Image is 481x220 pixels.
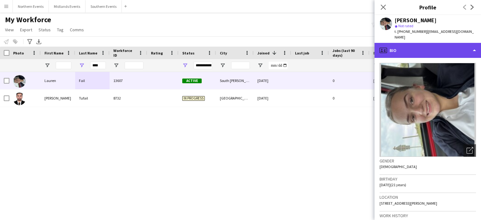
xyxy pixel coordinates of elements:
[375,3,481,11] h3: Profile
[79,63,85,68] button: Open Filter Menu
[70,27,84,33] span: Comms
[231,62,250,69] input: City Filter Input
[269,62,287,69] input: Joined Filter Input
[20,27,32,33] span: Export
[395,29,427,34] span: t. [PHONE_NUMBER]
[54,26,66,34] a: Tag
[182,63,188,68] button: Open Filter Menu
[373,63,379,68] button: Open Filter Menu
[56,62,71,69] input: First Name Filter Input
[110,72,147,89] div: 13607
[79,51,97,55] span: Last Name
[3,26,16,34] a: View
[151,51,163,55] span: Rating
[329,72,370,89] div: 0
[220,63,225,68] button: Open Filter Menu
[39,27,51,33] span: Status
[13,51,24,55] span: Photo
[75,90,110,107] div: Tufail
[398,23,413,28] span: Not rated
[57,27,64,33] span: Tag
[5,27,14,33] span: View
[182,79,202,83] span: Active
[254,90,291,107] div: [DATE]
[375,43,481,58] div: Bio
[113,63,119,68] button: Open Filter Menu
[380,158,476,164] h3: Gender
[380,182,406,187] span: [DATE] (21 years)
[13,75,26,88] img: Lauren Fail
[90,62,106,69] input: Last Name Filter Input
[380,194,476,200] h3: Location
[257,51,270,55] span: Joined
[182,96,205,101] span: In progress
[216,72,254,89] div: South [PERSON_NAME]
[5,15,51,24] span: My Workforce
[380,201,437,206] span: [STREET_ADDRESS][PERSON_NAME]
[380,164,417,169] span: [DEMOGRAPHIC_DATA]
[110,90,147,107] div: 8732
[254,72,291,89] div: [DATE]
[216,90,254,107] div: [GEOGRAPHIC_DATA]
[13,93,26,105] img: Adnan Tufail
[85,0,122,13] button: Southern Events
[395,29,474,39] span: | [EMAIL_ADDRESS][DOMAIN_NAME]
[13,0,49,13] button: Northern Events
[373,51,383,55] span: Email
[380,63,476,157] img: Crew avatar or photo
[113,48,136,58] span: Workforce ID
[26,38,34,45] app-action-btn: Advanced filters
[36,26,53,34] a: Status
[380,213,476,218] h3: Work history
[41,72,75,89] div: Lauren
[44,63,50,68] button: Open Filter Menu
[125,62,143,69] input: Workforce ID Filter Input
[329,90,370,107] div: 0
[333,48,358,58] span: Jobs (last 90 days)
[182,51,194,55] span: Status
[257,63,263,68] button: Open Filter Menu
[463,144,476,157] div: Open photos pop-in
[49,0,85,13] button: Midlands Events
[44,51,64,55] span: First Name
[220,51,227,55] span: City
[395,18,437,23] div: [PERSON_NAME]
[295,51,309,55] span: Last job
[41,90,75,107] div: [PERSON_NAME]
[67,26,86,34] a: Comms
[35,38,43,45] app-action-btn: Export XLSX
[75,72,110,89] div: Fail
[18,26,35,34] a: Export
[380,176,476,182] h3: Birthday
